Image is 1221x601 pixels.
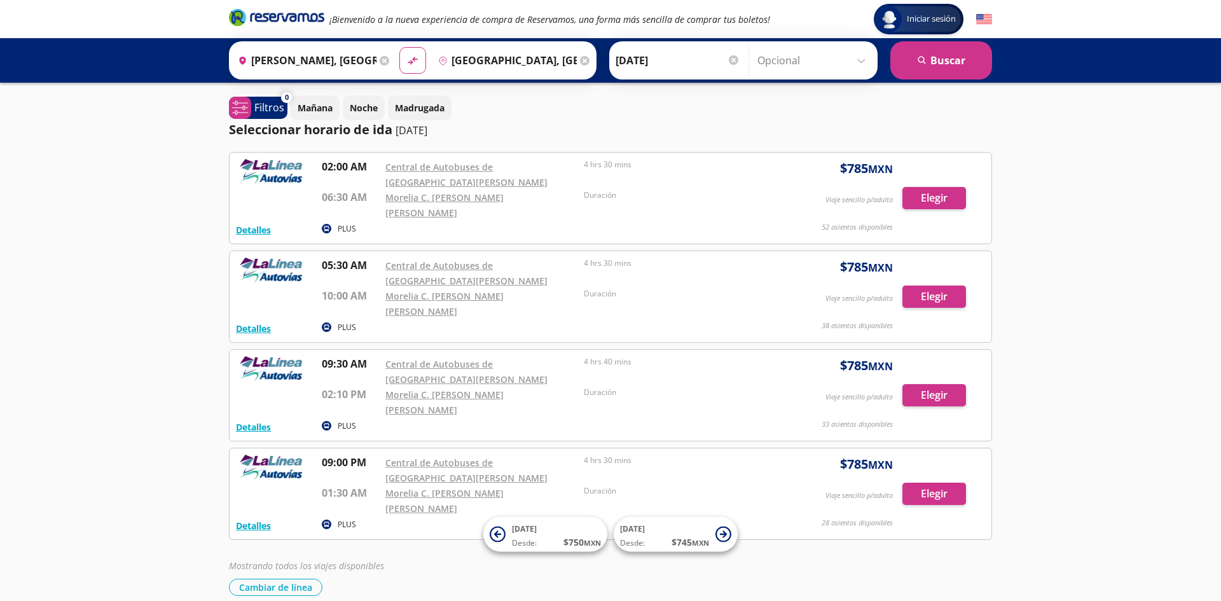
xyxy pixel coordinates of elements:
[385,487,504,515] a: Morelia C. [PERSON_NAME] [PERSON_NAME]
[236,519,271,532] button: Detalles
[229,120,392,139] p: Seleccionar horario de ida
[385,290,504,317] a: Morelia C. [PERSON_NAME] [PERSON_NAME]
[385,259,548,287] a: Central de Autobuses de [GEOGRAPHIC_DATA][PERSON_NAME]
[584,159,776,170] p: 4 hrs 30 mins
[902,187,966,209] button: Elegir
[396,123,427,138] p: [DATE]
[890,41,992,79] button: Buscar
[902,483,966,505] button: Elegir
[868,458,893,472] small: MXN
[329,13,770,25] em: ¡Bienvenido a la nueva experiencia de compra de Reservamos, una forma más sencilla de comprar tus...
[229,8,324,31] a: Brand Logo
[343,95,385,120] button: Noche
[584,258,776,269] p: 4 hrs 30 mins
[840,455,893,474] span: $ 785
[825,195,893,205] p: Viaje sencillo p/adulto
[868,359,893,373] small: MXN
[229,560,384,572] em: Mostrando todos los viajes disponibles
[322,190,379,205] p: 06:30 AM
[620,537,645,549] span: Desde:
[902,13,961,25] span: Iniciar sesión
[236,223,271,237] button: Detalles
[338,420,356,432] p: PLUS
[385,389,504,416] a: Morelia C. [PERSON_NAME] [PERSON_NAME]
[395,101,445,114] p: Madrugada
[385,161,548,188] a: Central de Autobuses de [GEOGRAPHIC_DATA][PERSON_NAME]
[902,286,966,308] button: Elegir
[840,356,893,375] span: $ 785
[291,95,340,120] button: Mañana
[584,190,776,201] p: Duración
[840,258,893,277] span: $ 785
[825,293,893,304] p: Viaje sencillo p/adulto
[822,321,893,331] p: 38 asientos disponibles
[285,92,289,103] span: 0
[692,538,709,548] small: MXN
[868,261,893,275] small: MXN
[236,322,271,335] button: Detalles
[584,485,776,497] p: Duración
[322,485,379,501] p: 01:30 AM
[825,392,893,403] p: Viaje sencillo p/adulto
[976,11,992,27] button: English
[338,322,356,333] p: PLUS
[385,457,548,484] a: Central de Autobuses de [GEOGRAPHIC_DATA][PERSON_NAME]
[236,420,271,434] button: Detalles
[672,535,709,549] span: $ 745
[385,191,504,219] a: Morelia C. [PERSON_NAME] [PERSON_NAME]
[620,523,645,534] span: [DATE]
[298,101,333,114] p: Mañana
[584,538,601,548] small: MXN
[483,517,607,552] button: [DATE]Desde:$750MXN
[254,100,284,115] p: Filtros
[616,45,740,76] input: Elegir Fecha
[229,8,324,27] i: Brand Logo
[825,490,893,501] p: Viaje sencillo p/adulto
[385,358,548,385] a: Central de Autobuses de [GEOGRAPHIC_DATA][PERSON_NAME]
[584,288,776,300] p: Duración
[584,455,776,466] p: 4 hrs 30 mins
[229,97,287,119] button: 0Filtros
[338,223,356,235] p: PLUS
[236,356,306,382] img: RESERVAMOS
[433,45,577,76] input: Buscar Destino
[322,258,379,273] p: 05:30 AM
[236,258,306,283] img: RESERVAMOS
[512,537,537,549] span: Desde:
[236,159,306,184] img: RESERVAMOS
[322,288,379,303] p: 10:00 AM
[233,45,376,76] input: Buscar Origen
[584,356,776,368] p: 4 hrs 40 mins
[822,518,893,528] p: 28 asientos disponibles
[822,222,893,233] p: 52 asientos disponibles
[902,384,966,406] button: Elegir
[840,159,893,178] span: $ 785
[322,356,379,371] p: 09:30 AM
[338,519,356,530] p: PLUS
[236,455,306,480] img: RESERVAMOS
[322,387,379,402] p: 02:10 PM
[322,159,379,174] p: 02:00 AM
[388,95,452,120] button: Madrugada
[868,162,893,176] small: MXN
[229,579,322,596] button: Cambiar de línea
[322,455,379,470] p: 09:00 PM
[512,523,537,534] span: [DATE]
[563,535,601,549] span: $ 750
[350,101,378,114] p: Noche
[614,517,738,552] button: [DATE]Desde:$745MXN
[757,45,871,76] input: Opcional
[584,387,776,398] p: Duración
[822,419,893,430] p: 33 asientos disponibles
